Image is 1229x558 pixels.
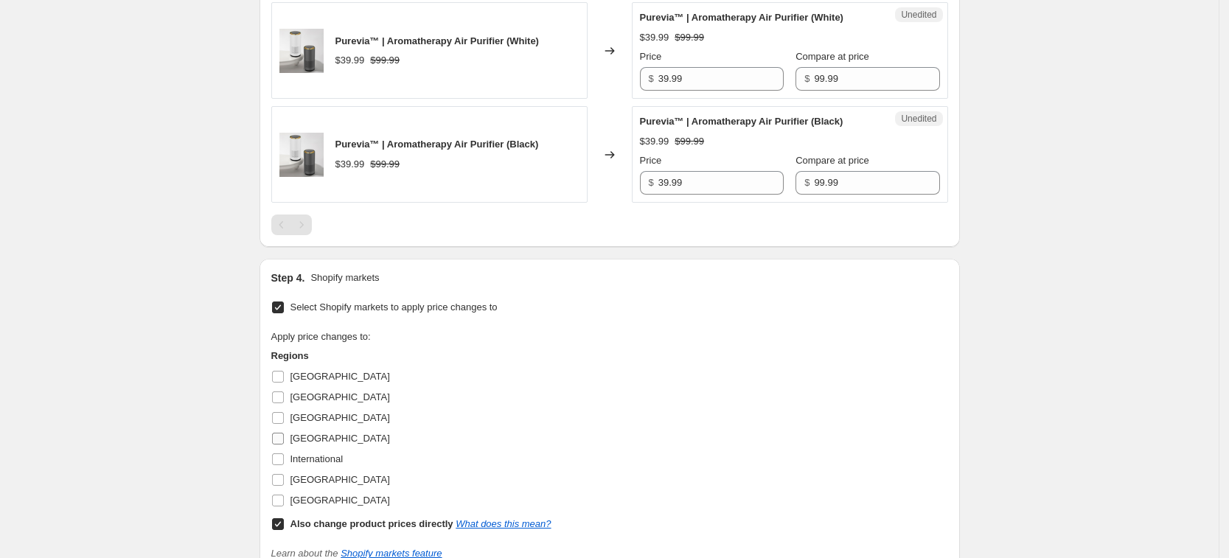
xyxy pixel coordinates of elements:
nav: Pagination [271,215,312,235]
span: $99.99 [370,158,400,170]
h2: Step 4. [271,271,305,285]
span: [GEOGRAPHIC_DATA] [290,412,390,423]
a: What does this mean? [456,518,551,529]
span: Unedited [901,113,936,125]
span: Select Shopify markets to apply price changes to [290,301,498,313]
span: $ [649,177,654,188]
span: Price [640,155,662,166]
span: Purevia™ | Aromatherapy Air Purifier (Black) [640,116,843,127]
span: Purevia™ | Aromatherapy Air Purifier (White) [640,12,843,23]
img: 2_b2c45252-18ec-40d2-aee1-44bf444097ff_80x.png [279,29,324,73]
span: $ [804,177,810,188]
span: $39.99 [640,32,669,43]
p: Shopify markets [310,271,379,285]
span: $99.99 [370,55,400,66]
span: Compare at price [795,155,869,166]
span: Apply price changes to: [271,331,371,342]
img: 2_b2c45252-18ec-40d2-aee1-44bf444097ff_80x.png [279,133,324,177]
span: [GEOGRAPHIC_DATA] [290,474,390,485]
span: $99.99 [675,136,704,147]
span: $ [649,73,654,84]
span: Price [640,51,662,62]
span: [GEOGRAPHIC_DATA] [290,391,390,402]
span: International [290,453,344,464]
span: Unedited [901,9,936,21]
span: $ [804,73,810,84]
h3: Regions [271,349,551,363]
span: Compare at price [795,51,869,62]
span: [GEOGRAPHIC_DATA] [290,495,390,506]
b: Also change product prices directly [290,518,453,529]
span: $39.99 [335,55,365,66]
span: [GEOGRAPHIC_DATA] [290,371,390,382]
span: $99.99 [675,32,704,43]
span: [GEOGRAPHIC_DATA] [290,433,390,444]
span: $39.99 [640,136,669,147]
span: $39.99 [335,158,365,170]
span: Purevia™ | Aromatherapy Air Purifier (White) [335,35,539,46]
span: Purevia™ | Aromatherapy Air Purifier (Black) [335,139,539,150]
